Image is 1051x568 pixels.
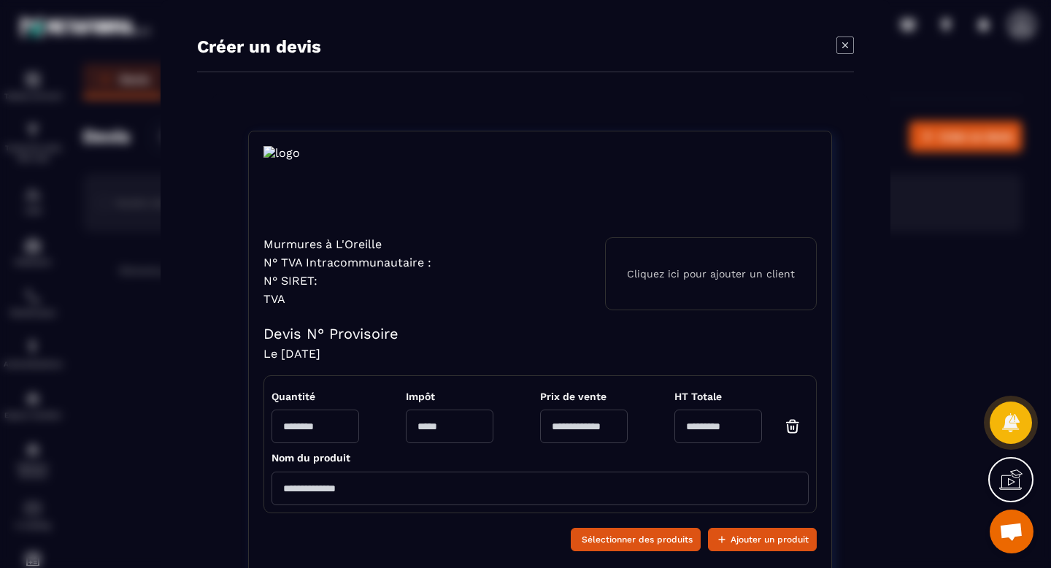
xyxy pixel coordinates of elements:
span: Sélectionner des produits [582,532,693,547]
p: Cliquez ici pour ajouter un client [627,268,795,280]
span: Impôt [406,391,493,402]
span: HT Totale [674,391,809,402]
p: N° SIRET: [263,274,431,288]
span: Nom du produit [272,452,350,464]
p: N° TVA Intracommunautaire : [263,256,431,269]
p: Murmures à L'Oreille [263,237,431,251]
span: Ajouter un produit [731,532,809,547]
h4: Le [DATE] [263,347,817,361]
img: logo [263,146,446,237]
button: Ajouter un produit [708,528,817,551]
p: Créer un devis [197,37,321,57]
p: TVA [263,292,431,306]
span: Prix de vente [540,391,628,402]
a: Ouvrir le chat [990,510,1033,553]
span: Quantité [272,391,359,402]
button: Sélectionner des produits [571,528,701,551]
h4: Devis N° Provisoire [263,325,817,342]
